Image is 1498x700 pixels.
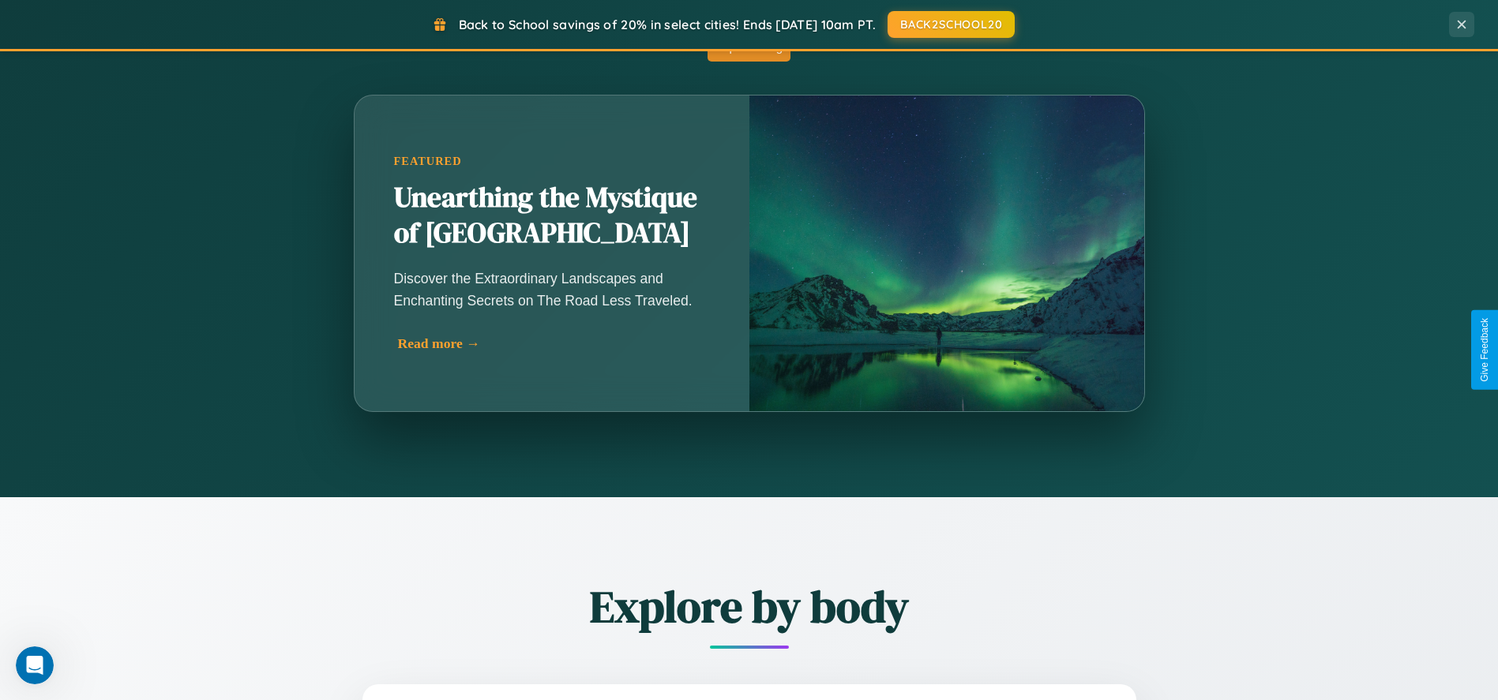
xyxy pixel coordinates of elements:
[276,576,1223,637] h2: Explore by body
[1479,318,1490,382] div: Give Feedback
[398,335,714,352] div: Read more →
[459,17,876,32] span: Back to School savings of 20% in select cities! Ends [DATE] 10am PT.
[888,11,1015,38] button: BACK2SCHOOL20
[394,180,710,253] h2: Unearthing the Mystique of [GEOGRAPHIC_DATA]
[394,268,710,312] p: Discover the Extraordinary Landscapes and Enchanting Secrets on The Road Less Traveled.
[16,646,54,684] iframe: Intercom live chat
[394,155,710,168] div: Featured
